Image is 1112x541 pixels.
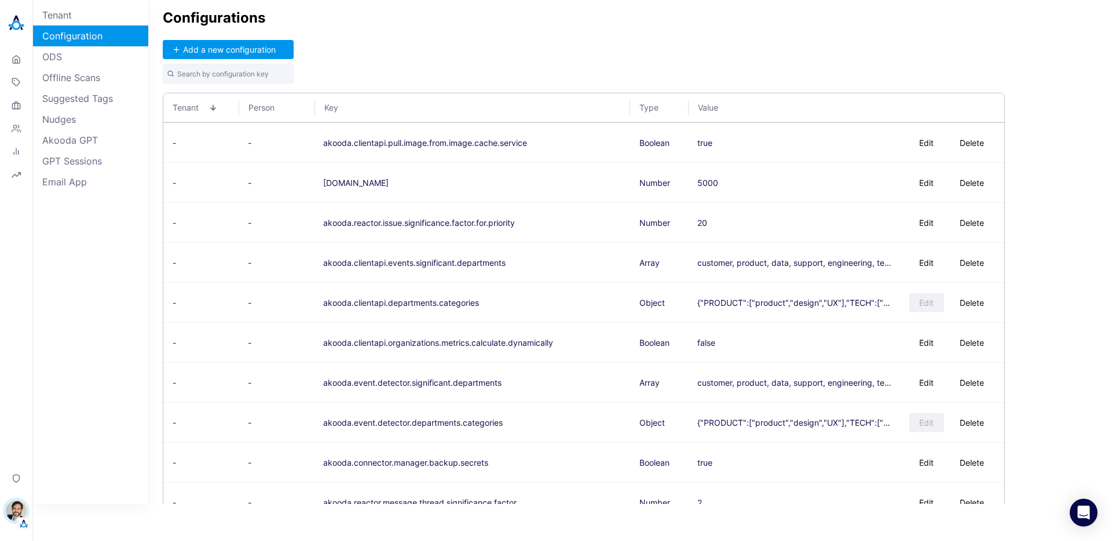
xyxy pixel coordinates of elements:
[239,93,315,122] th: Person
[33,88,148,109] a: Suggested Tags
[33,151,148,171] a: GPT Sessions
[639,498,670,507] span: Number
[248,178,251,188] span: -
[909,173,944,192] button: Edit
[949,213,995,232] button: Delete
[639,298,665,308] span: Object
[639,178,670,188] span: Number
[248,498,251,507] span: -
[248,298,251,308] span: -
[909,373,944,392] button: Edit
[248,103,285,112] span: Person
[33,171,148,192] a: Email App
[173,338,176,348] span: -
[33,46,148,67] a: ODS
[949,133,995,152] button: Delete
[949,293,995,312] button: Delete
[323,258,506,268] button: akooda.clientapi.events.significant.departments
[173,378,176,388] span: -
[323,498,517,507] button: akooda.reactor.message.thread.significance.factor
[5,496,28,529] button: Stewart HullTenant Logo
[173,418,176,427] span: -
[33,25,148,46] a: Configuration
[639,418,665,427] span: Object
[173,298,176,308] span: -
[6,500,27,521] img: Stewart Hull
[163,40,294,59] button: Add a new configuration
[697,138,712,148] div: true
[697,418,895,427] div: {"PRODUCT":["product","design","UX"],"TECH":["data","engineering","eng","platform","research","da...
[323,138,527,148] button: akooda.clientapi.pull.image.from.image.cache.service
[949,173,995,192] button: Delete
[173,458,176,467] span: -
[33,109,148,130] a: Nudges
[323,298,479,308] button: akooda.clientapi.departments.categories
[697,218,707,228] div: 20
[909,493,944,512] button: Edit
[323,178,389,188] button: [DOMAIN_NAME]
[173,138,176,148] span: -
[909,293,944,312] button: Edit
[33,5,148,25] a: Tenant
[697,178,718,188] div: 5000
[949,453,995,472] button: Delete
[909,213,944,232] button: Edit
[949,253,995,272] button: Delete
[909,133,944,152] button: Edit
[909,413,944,432] button: Edit
[163,64,294,83] input: Search by configuration key
[697,258,895,268] div: customer, product, data, support, engineering, technology, eng, platform, engine, development, re...
[697,498,702,507] div: 2
[18,518,30,529] img: Tenant Logo
[173,178,176,188] span: -
[323,338,553,348] button: akooda.clientapi.organizations.metrics.calculate.dynamically
[697,298,895,308] div: {"PRODUCT":["product","design","UX"],"TECH":["data","engineering","eng","platform","research","da...
[323,378,502,388] button: akooda.event.detector.significant.departments
[248,138,251,148] span: -
[949,373,995,392] button: Delete
[33,130,148,151] a: Akooda GPT
[909,333,944,352] button: Edit
[315,93,630,122] th: Key
[639,218,670,228] span: Number
[163,9,1098,26] h2: Configurations
[697,458,712,467] div: true
[323,418,503,427] button: akooda.event.detector.departments.categories
[909,253,944,272] button: Edit
[909,453,944,472] button: Edit
[248,338,251,348] span: -
[639,338,670,348] span: Boolean
[173,218,176,228] span: -
[639,458,670,467] span: Boolean
[689,93,1004,122] th: Value
[173,498,176,507] span: -
[248,378,251,388] span: -
[949,493,995,512] button: Delete
[949,413,995,432] button: Delete
[248,418,251,427] span: -
[173,258,176,268] span: -
[33,67,148,88] a: Offline Scans
[697,378,895,388] div: customer, product, data, support, engineering, technology, eng, platform, engine, development, re...
[697,338,715,348] div: false
[248,258,251,268] span: -
[639,138,670,148] span: Boolean
[324,103,613,112] span: Key
[5,12,28,35] img: Akooda Logo
[323,218,515,228] button: akooda.reactor.issue.significance.factor.for.priority
[630,93,689,122] th: Type
[248,218,251,228] span: -
[949,333,995,352] button: Delete
[1070,499,1098,527] div: Open Intercom Messenger
[639,258,660,268] span: Array
[323,458,488,467] button: akooda.connector.manager.backup.secrets
[173,103,209,112] span: Tenant
[248,458,251,467] span: -
[639,378,660,388] span: Array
